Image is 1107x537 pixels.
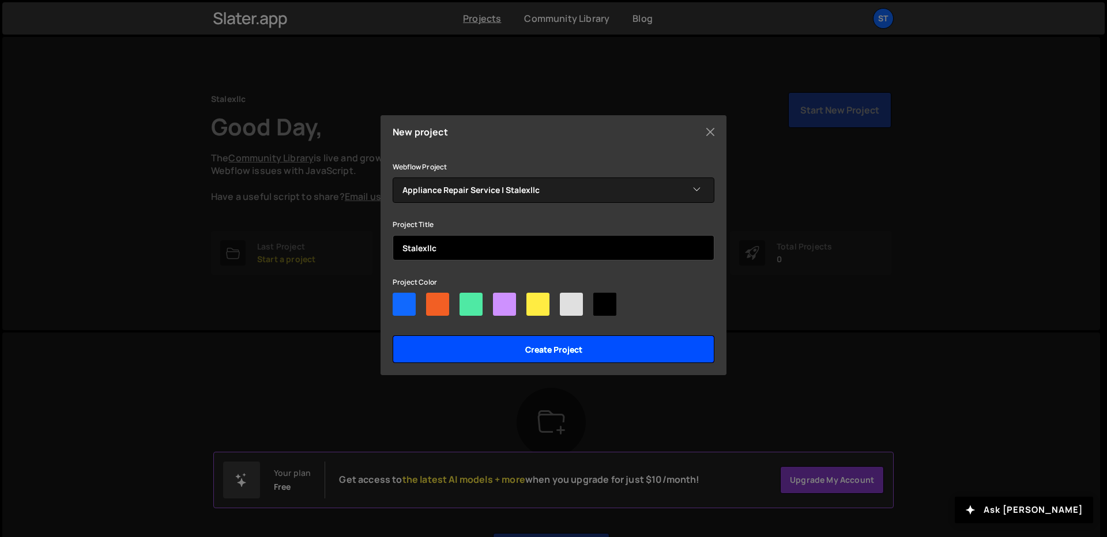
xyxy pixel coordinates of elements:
[393,219,434,230] label: Project Title
[393,127,448,137] h5: New project
[393,161,447,173] label: Webflow Project
[955,497,1093,523] button: Ask [PERSON_NAME]
[702,123,719,141] button: Close
[393,277,437,288] label: Project Color
[393,235,714,260] input: Project name
[393,335,714,363] input: Create project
